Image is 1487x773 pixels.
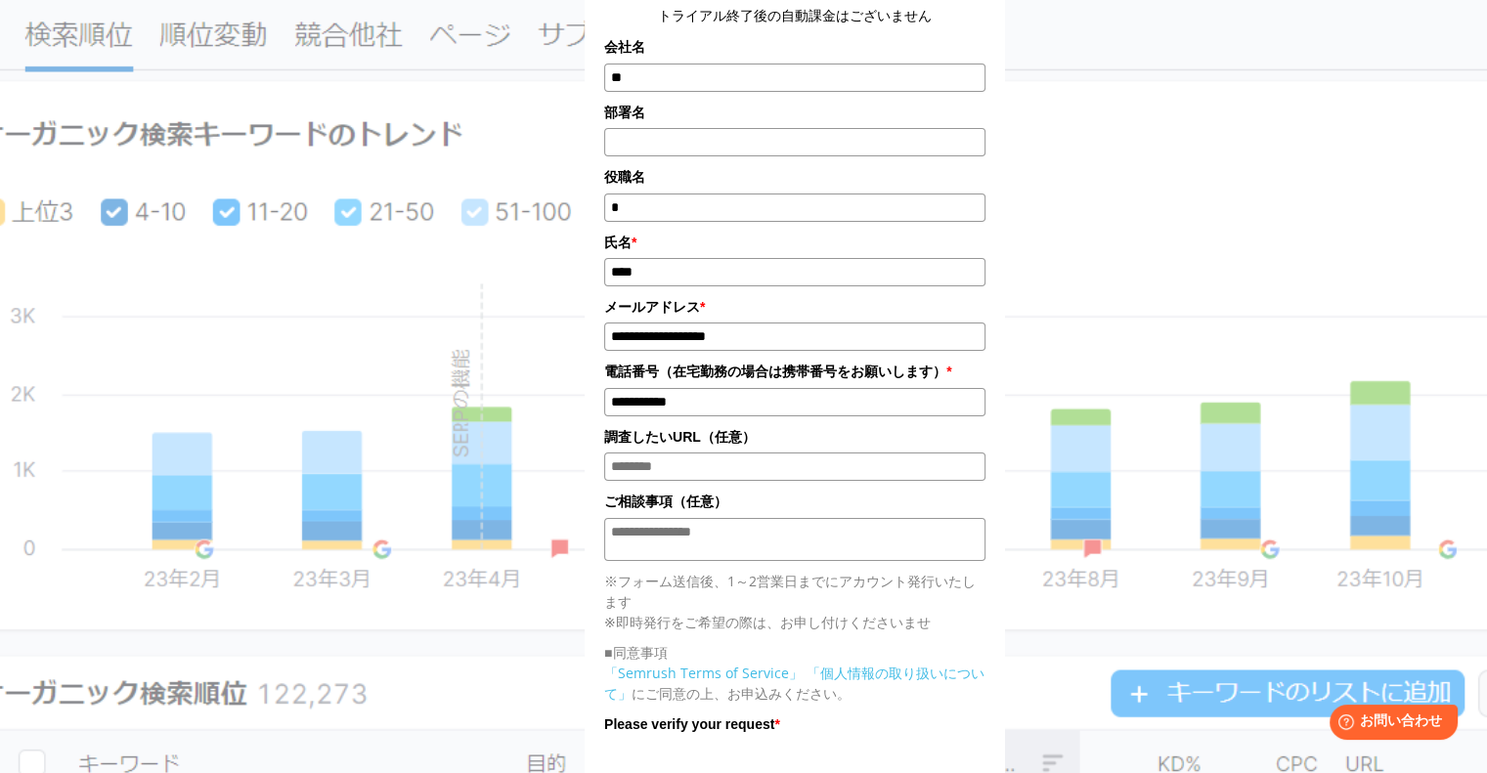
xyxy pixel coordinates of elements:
p: ※フォーム送信後、1～2営業日までにアカウント発行いたします ※即時発行をご希望の際は、お申し付けくださいませ [604,571,985,632]
label: 調査したいURL（任意） [604,426,985,448]
label: 部署名 [604,102,985,123]
label: Please verify your request [604,713,985,735]
label: 氏名 [604,232,985,253]
label: メールアドレス [604,296,985,318]
p: にご同意の上、お申込みください。 [604,663,985,704]
iframe: Help widget launcher [1313,697,1465,752]
p: ■同意事項 [604,642,985,663]
a: 「Semrush Terms of Service」 [604,664,803,682]
label: 会社名 [604,36,985,58]
label: 役職名 [604,166,985,188]
a: 「個人情報の取り扱いについて」 [604,664,984,703]
label: ご相談事項（任意） [604,491,985,512]
center: トライアル終了後の自動課金はございません [604,5,985,26]
label: 電話番号（在宅勤務の場合は携帯番号をお願いします） [604,361,985,382]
